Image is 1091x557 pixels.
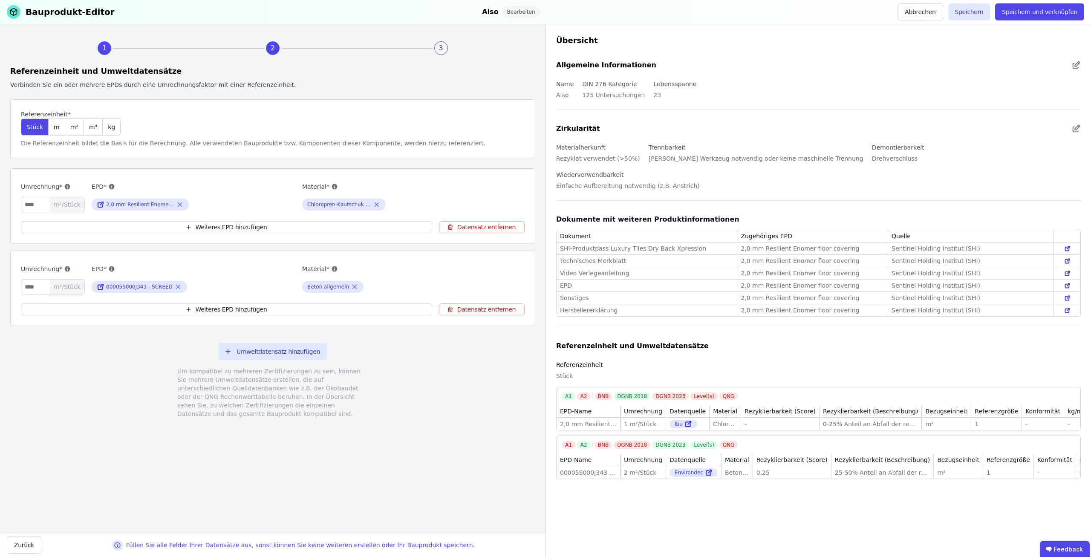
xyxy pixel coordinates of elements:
div: Bezugseinheit [925,407,967,416]
div: Sentinel Holding Institut (SHI) [892,269,1050,277]
label: Referenzeinheit [556,361,603,368]
span: m² [70,123,78,131]
div: Environdec [670,468,718,477]
div: DGNB 2023 [652,441,689,449]
div: 1 [98,41,111,55]
label: Material* [302,264,506,274]
div: Herstellererklärung [560,306,733,315]
div: SHI-Produktpass Luxury Tiles Dry Back Xpression [560,244,733,253]
span: m³ [89,123,97,131]
div: Referenzgröße [987,456,1030,464]
div: kg/m [1068,407,1082,416]
div: - [1025,420,1060,428]
div: QNG [719,392,738,400]
div: Sentinel Holding Institut (SHI) [892,294,1050,302]
div: Sentinel Holding Institut (SHI) [892,244,1050,253]
div: 2 m³/Stück [624,468,662,477]
div: Sentinel Holding Institut (SHI) [892,257,1050,265]
div: QNG [719,441,738,449]
div: Füllen Sie alle Felder Ihrer Datensätze aus, sonst können Sie keine weiteren erstellen oder Ihr B... [126,541,475,549]
div: Allgemeine Informationen [556,60,656,70]
div: BNB [595,441,612,449]
div: Referenzeinheit und Umweltdatensätze [10,65,535,77]
label: Name [556,81,574,87]
div: 23 [653,89,696,106]
div: Stück [556,370,1081,387]
div: Die Referenzeinheit bildet die Basis für die Berechnung. Alle verwendeten Bauprodukte bzw. Kompon... [21,139,525,147]
div: - [1037,468,1072,477]
label: Lebensspanne [653,81,696,87]
label: Umrechnung* [21,182,85,192]
span: m³/Stück [50,280,84,294]
button: Abbrechen [898,3,943,20]
div: Bearbeiten [502,6,540,18]
button: Weiteres EPD hinzufügen [21,221,432,233]
div: EPD-Name [560,407,592,416]
div: 1 [975,420,1018,428]
button: Speichern und verknüpfen [995,3,1084,20]
label: Umrechnung* [21,264,85,274]
div: 2,0 mm Resilient Enomer floor covering [741,257,884,265]
div: Technisches Merkblatt [560,257,733,265]
div: Sentinel Holding Institut (SHI) [892,306,1050,315]
div: Also [482,6,498,18]
div: Level(s) [690,392,717,400]
div: Sentinel Holding Institut (SHI) [892,281,1050,290]
div: 1 m²/Stück [624,420,662,428]
label: Materialherkunft [556,144,606,151]
div: 00005S000J343 - SCREED [560,468,617,477]
div: m² [925,420,967,428]
div: Zirkularität [556,124,600,134]
div: Material [725,456,749,464]
div: Dokument [560,232,591,240]
div: 0-25% Anteil an Abfall der recycled wird [823,420,918,428]
div: BNB [595,392,612,400]
div: 2,0 mm Resilient Enomer floor covering [741,244,884,253]
div: Chloropren-Kautschuk (Neopren) [307,201,371,208]
div: Bezugseinheit [937,456,979,464]
div: Video Verlegeanleitung [560,269,733,277]
div: Referenzgröße [975,407,1018,416]
div: Quelle [892,232,911,240]
span: m²/Stück [50,197,84,212]
div: Material [713,407,737,416]
div: Umrechnung [624,456,662,464]
div: 00005S000J343 - SCREED [106,283,173,290]
div: Rezyklierbarkeit (Score) [745,407,816,416]
div: Um kompatibel zu mehreren Zertifizierungen zu sein, können Sie mehrere Umweltdatensätze erstellen... [177,367,368,418]
div: Konformität [1025,407,1060,416]
div: Konformität [1037,456,1072,464]
div: Rezyklierbarkeit (Score) [756,456,828,464]
label: Referenzeinheit* [21,110,121,118]
div: EPD [560,281,733,290]
div: Bauprodukt-Editor [26,6,115,18]
div: Verbinden Sie ein oder mehrere EPDs durch eine Umrechnungsfaktor mit einer Referenzeinheit. [10,81,535,89]
div: m³ [937,468,979,477]
div: EPD-Name [560,456,592,464]
div: 0.25 [756,468,828,477]
div: Umrechnung [624,407,662,416]
div: 25-50% Anteil an Abfall der recycled wird [835,468,930,477]
div: Referenzeinheit und Umweltdatensätze [556,341,709,351]
div: Drehverschluss [872,153,924,170]
div: DGNB 2023 [652,392,689,400]
div: 2,0 mm Resilient Enomer floor covering [560,420,617,428]
label: DIN 276 Kategorie [582,81,637,87]
div: Einfache Aufbereitung notwendig (z.B. Anstrich) [556,180,700,197]
div: Datenquelle [670,407,706,416]
div: Rezyklierbarkeit (Beschreibung) [823,407,918,416]
div: 2,0 mm Resilient Enomer floor covering [741,269,884,277]
div: Zugehöriges EPD [741,232,792,240]
div: Datenquelle [670,456,706,464]
div: Dokumente mit weiteren Produktinformationen [556,214,1081,225]
div: A1 [562,441,575,449]
div: Sonstiges [560,294,733,302]
button: Datensatz entfernen [439,221,525,233]
div: Level(s) [690,441,717,449]
label: Trennbarkeit [649,144,686,151]
button: Weiteres EPD hinzufügen [21,303,432,315]
div: Beton allgemein [725,468,749,477]
div: Rezyklat verwendet (>50%) [556,153,640,170]
div: 2,0 mm Resilient Enomer floor covering [741,281,884,290]
span: kg [108,123,115,131]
